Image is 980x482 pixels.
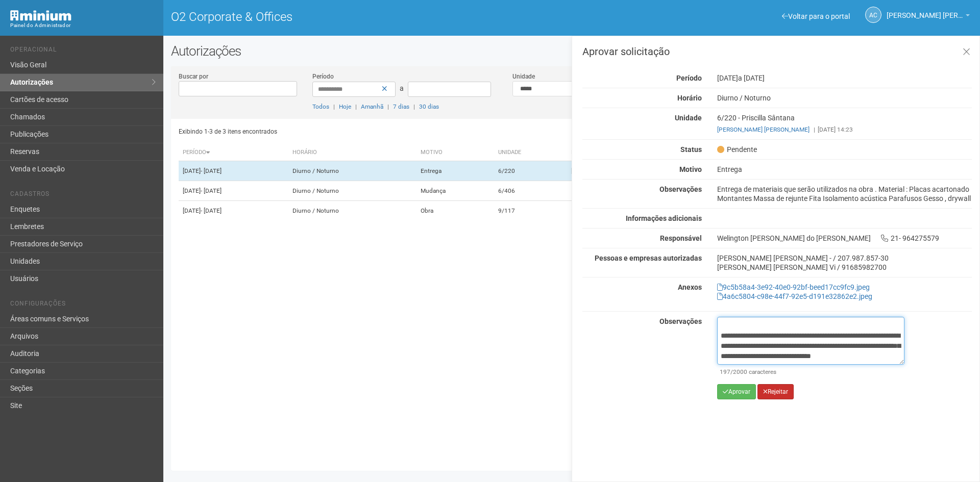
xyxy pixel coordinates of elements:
th: Horário [288,144,416,161]
strong: Período [676,74,702,82]
div: [DATE] 14:23 [717,125,972,134]
li: Configurações [10,300,156,311]
div: [PERSON_NAME] [PERSON_NAME] - / 207.987.857-30 [717,253,972,263]
div: /2000 caracteres [720,367,902,376]
a: Amanhã [361,103,383,110]
div: Exibindo 1-3 de 3 itens encontrados [179,124,569,139]
td: 9/117 [494,201,567,221]
strong: Observações [659,185,702,193]
label: Período [312,72,334,81]
h2: Autorizações [171,43,972,59]
td: Diurno / Noturno [288,181,416,201]
td: Diurno / Noturno [288,201,416,221]
a: [PERSON_NAME] [PERSON_NAME] [717,126,810,133]
td: Diurno / Noturno [288,161,416,181]
span: | [387,103,389,110]
a: 7 dias [393,103,409,110]
strong: Observações [659,317,702,325]
span: | [814,126,815,133]
a: 30 dias [419,103,439,110]
strong: Unidade [675,114,702,122]
div: Welington [PERSON_NAME] do [PERSON_NAME] 21- 964275579 [709,234,979,243]
a: Voltar para o portal [782,12,850,20]
span: Pendente [717,145,757,154]
h1: O2 Corporate & Offices [171,10,564,23]
a: [PERSON_NAME] [PERSON_NAME] [887,13,970,21]
td: Mudança [416,181,494,201]
span: - [DATE] [201,167,222,174]
div: [DATE] [709,73,979,83]
div: Entrega de materiais que serão utilizados na obra . Material : Placas acartonado Montantes Massa ... [709,185,979,203]
span: | [413,103,415,110]
span: - [DATE] [201,187,222,194]
li: Operacional [10,46,156,57]
th: Período [179,144,288,161]
td: [DATE] [179,201,288,221]
span: 197 [720,368,730,375]
td: [PERSON_NAME] [567,161,693,181]
td: BANCO ITAU [567,201,693,221]
a: 4a6c5804-c98e-44f7-92e5-d191e32862e2.jpeg [717,292,872,300]
td: Obra [416,201,494,221]
a: Fechar [956,41,977,63]
a: AC [865,7,881,23]
label: Buscar por [179,72,208,81]
th: Unidade [494,144,567,161]
span: a [400,84,404,92]
h3: Aprovar solicitação [582,46,972,57]
a: 9c5b58a4-3e92-40e0-92bf-beed17cc9fc9.jpeg [717,283,870,291]
img: Minium [10,10,71,21]
span: - [DATE] [201,207,222,214]
span: Ana Carla de Carvalho Silva [887,2,963,19]
td: 6/406 [494,181,567,201]
div: 6/220 - Priscilla Sântana [709,113,979,134]
strong: Motivo [679,165,702,173]
div: Entrega [709,165,979,174]
a: Hoje [339,103,351,110]
strong: Horário [677,94,702,102]
strong: Status [680,145,702,154]
span: a [DATE] [738,74,765,82]
th: Motivo [416,144,494,161]
button: Aprovar [717,384,756,399]
strong: Responsável [660,234,702,242]
button: Rejeitar [757,384,794,399]
div: Painel do Administrador [10,21,156,30]
th: Empresa [567,144,693,161]
li: Cadastros [10,190,156,201]
strong: Informações adicionais [626,214,702,222]
span: | [355,103,357,110]
div: [PERSON_NAME] [PERSON_NAME] Vi / 91685982700 [717,263,972,272]
strong: Anexos [678,283,702,291]
strong: Pessoas e empresas autorizadas [595,254,702,262]
td: [DATE] [179,181,288,201]
div: Diurno / Noturno [709,93,979,103]
td: 6/220 [494,161,567,181]
td: [DATE] [179,161,288,181]
span: | [333,103,335,110]
label: Unidade [512,72,535,81]
td: Entrega [416,161,494,181]
a: Todos [312,103,329,110]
